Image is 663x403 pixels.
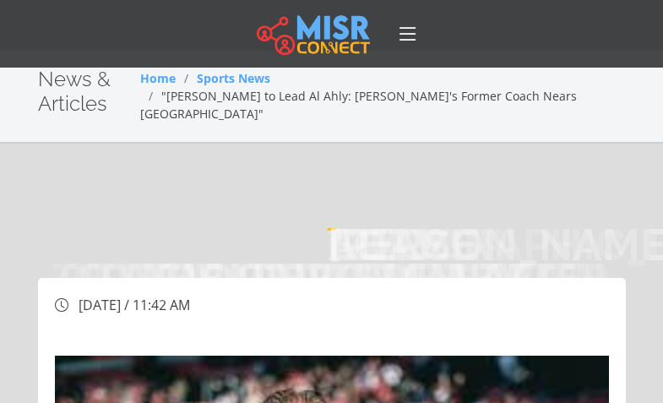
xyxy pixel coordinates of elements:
span: [DATE] / 11:42 AM [79,296,190,314]
img: main.misr_connect [257,13,370,55]
a: Sports News [197,70,270,86]
a: Home [140,70,176,86]
span: News & Articles [38,67,111,116]
span: "[PERSON_NAME] to Lead Al Ahly: [PERSON_NAME]'s Former Coach Nears [GEOGRAPHIC_DATA]" [140,88,577,122]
